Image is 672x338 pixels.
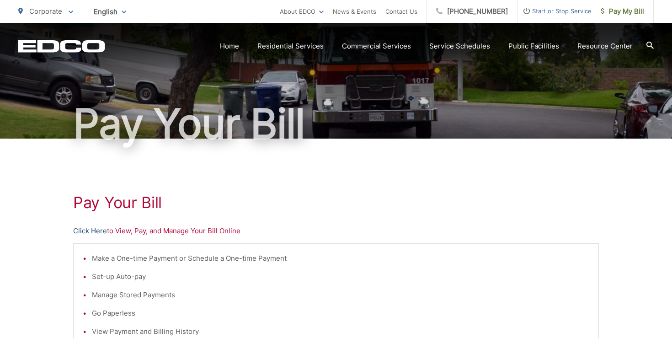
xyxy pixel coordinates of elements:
li: Set-up Auto-pay [92,271,589,282]
a: Click Here [73,225,107,236]
span: Pay My Bill [601,6,644,17]
li: Go Paperless [92,308,589,319]
h1: Pay Your Bill [18,101,654,147]
a: News & Events [333,6,376,17]
span: Corporate [29,7,62,16]
a: Contact Us [385,6,417,17]
a: Home [220,41,239,52]
li: Manage Stored Payments [92,290,589,300]
a: Public Facilities [508,41,559,52]
a: Residential Services [257,41,324,52]
li: Make a One-time Payment or Schedule a One-time Payment [92,253,589,264]
a: About EDCO [280,6,324,17]
span: English [87,4,133,20]
a: Service Schedules [429,41,490,52]
a: Resource Center [577,41,633,52]
a: Commercial Services [342,41,411,52]
li: View Payment and Billing History [92,326,589,337]
p: to View, Pay, and Manage Your Bill Online [73,225,599,236]
h1: Pay Your Bill [73,193,599,212]
a: EDCD logo. Return to the homepage. [18,40,105,53]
